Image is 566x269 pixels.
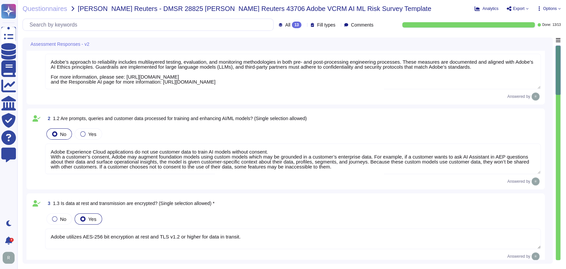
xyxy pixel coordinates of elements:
span: Fill types [317,23,335,27]
div: 6 [10,238,14,242]
img: user [532,93,539,101]
span: Answered by [507,254,530,258]
div: 13 [292,22,301,28]
textarea: Adobe utilizes AES-256 bit encryption at rest and TLS v1.2 or higher for data in transit. [45,229,541,249]
span: Assessment Responses - v2 [31,42,89,46]
span: Answered by [507,179,530,183]
span: No [60,216,66,222]
input: Search by keywords [26,19,273,31]
span: Options [543,7,557,11]
span: [PERSON_NAME] Reuters - DMSR 28825 [PERSON_NAME] Reuters 43706 Adobe VCRM AI ML Risk Survey Template [78,5,431,12]
span: 13 / 13 [552,23,561,27]
img: user [532,252,539,260]
span: Questionnaires [23,5,67,12]
textarea: Adobe Experience Cloud applications do not use customer data to train AI models without consent. ... [45,144,541,174]
span: No [60,131,66,137]
img: user [3,252,15,264]
img: user [532,177,539,185]
span: Analytics [482,7,498,11]
span: Comments [351,23,373,27]
span: Answered by [507,95,530,99]
textarea: Adobe’s approach to reliability includes multilayered testing, evaluation, and monitoring methodo... [45,54,541,89]
span: Yes [88,216,96,222]
button: Analytics [474,6,498,11]
span: Export [513,7,525,11]
span: Yes [88,131,96,137]
span: 1.2 Are prompts, queries and customer data processed for training and enhancing AI/ML models? (Si... [53,116,307,121]
span: 1.3 Is data at rest and transmission are encrypted? (Single selection allowed) * [53,201,215,206]
span: All [285,23,290,27]
button: user [1,250,19,265]
span: 3 [45,201,50,206]
span: 2 [45,116,50,121]
span: Done: [542,23,551,27]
